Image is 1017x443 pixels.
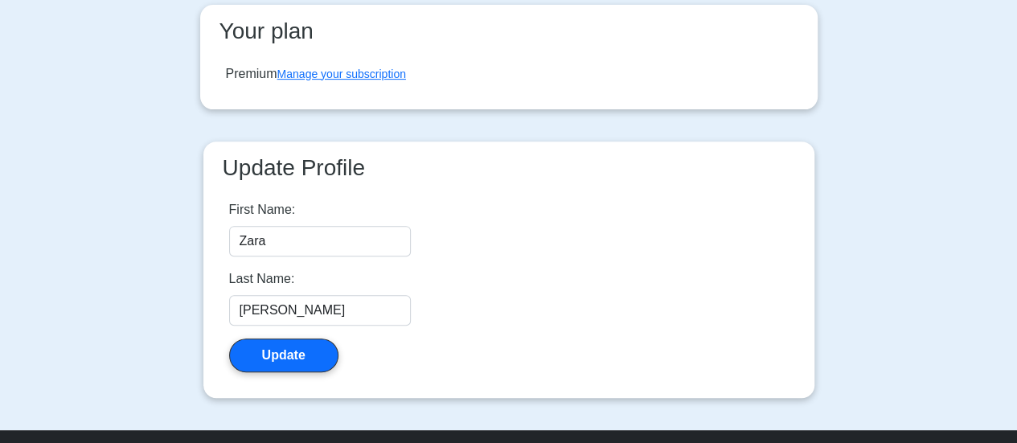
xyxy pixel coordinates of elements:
[216,154,802,182] h3: Update Profile
[213,18,805,45] h3: Your plan
[277,68,406,80] a: Manage your subscription
[226,64,406,84] div: Premium
[229,200,296,219] label: First Name:
[229,338,338,372] button: Update
[229,269,295,289] label: Last Name:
